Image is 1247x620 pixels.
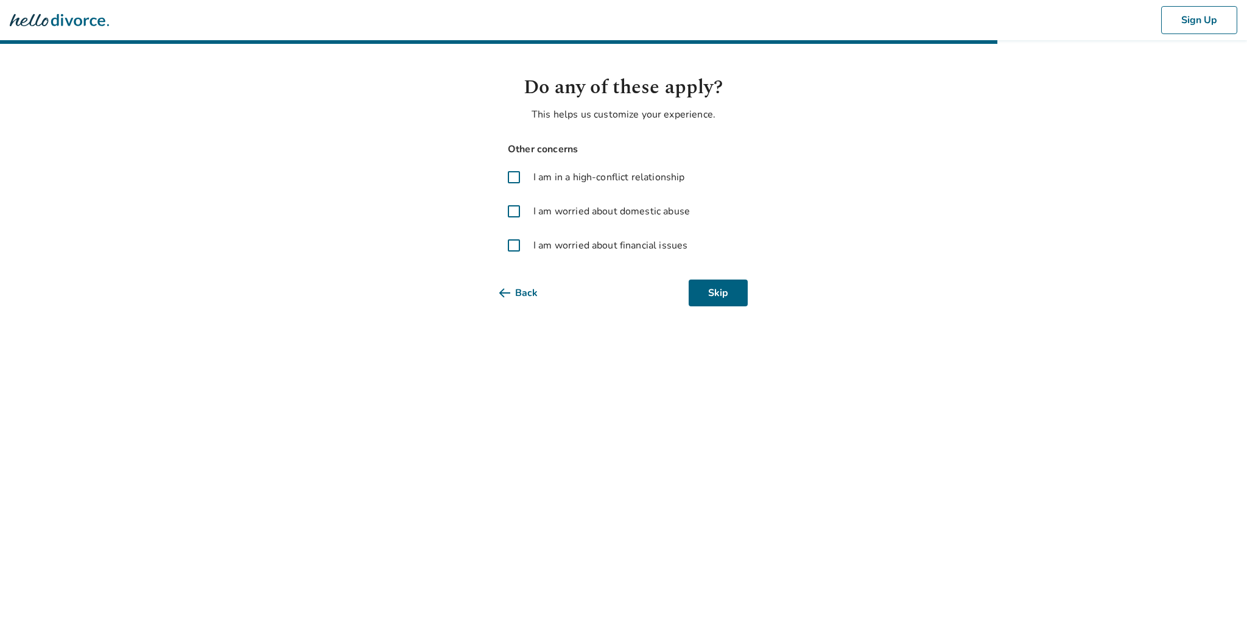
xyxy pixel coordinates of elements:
h1: Do any of these apply? [499,73,748,102]
span: I am in a high-conflict relationship [533,170,684,185]
button: Back [499,280,557,306]
span: I am worried about financial issues [533,238,687,253]
p: This helps us customize your experience. [499,107,748,122]
span: Other concerns [499,141,748,158]
iframe: Chat Widget [1186,562,1247,620]
button: Skip [689,280,748,306]
span: I am worried about domestic abuse [533,204,690,219]
button: Sign Up [1161,6,1237,34]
